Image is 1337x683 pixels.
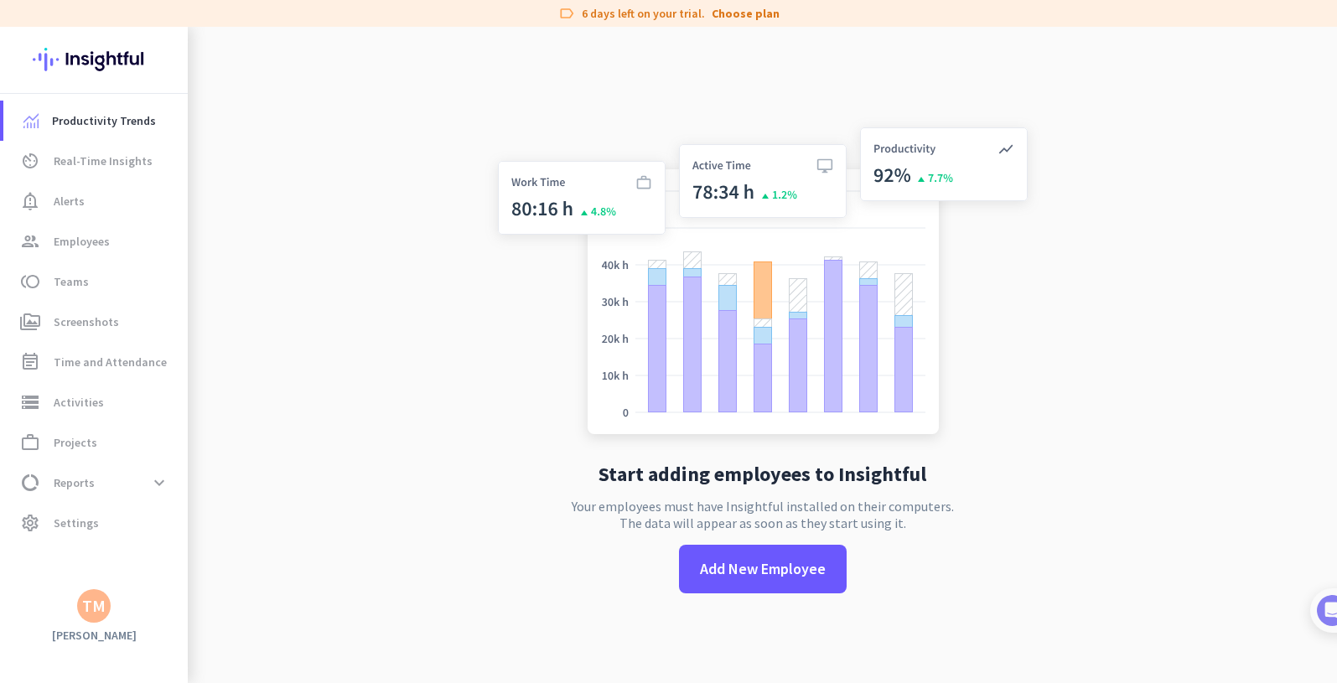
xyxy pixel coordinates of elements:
[3,221,188,261] a: groupEmployees
[82,598,106,614] div: TM
[54,352,167,372] span: Time and Attendance
[20,473,40,493] i: data_usage
[54,191,85,211] span: Alerts
[54,473,95,493] span: Reports
[558,5,575,22] i: label
[700,558,826,580] span: Add New Employee
[54,312,119,332] span: Screenshots
[54,513,99,533] span: Settings
[20,312,40,332] i: perm_media
[3,422,188,463] a: work_outlineProjects
[144,468,174,498] button: expand_more
[23,113,39,128] img: menu-item
[599,464,926,484] h2: Start adding employees to Insightful
[20,231,40,251] i: group
[20,392,40,412] i: storage
[20,191,40,211] i: notification_important
[52,111,156,131] span: Productivity Trends
[54,231,110,251] span: Employees
[679,545,847,593] button: Add New Employee
[54,392,104,412] span: Activities
[3,181,188,221] a: notification_importantAlerts
[3,261,188,302] a: tollTeams
[33,27,155,92] img: Insightful logo
[712,5,780,22] a: Choose plan
[485,117,1040,451] img: no-search-results
[54,432,97,453] span: Projects
[3,382,188,422] a: storageActivities
[20,151,40,171] i: av_timer
[3,463,188,503] a: data_usageReportsexpand_more
[54,272,89,292] span: Teams
[54,151,153,171] span: Real-Time Insights
[20,432,40,453] i: work_outline
[3,101,188,141] a: menu-itemProductivity Trends
[20,513,40,533] i: settings
[572,498,954,531] p: Your employees must have Insightful installed on their computers. The data will appear as soon as...
[20,352,40,372] i: event_note
[3,342,188,382] a: event_noteTime and Attendance
[3,503,188,543] a: settingsSettings
[3,302,188,342] a: perm_mediaScreenshots
[3,141,188,181] a: av_timerReal-Time Insights
[20,272,40,292] i: toll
